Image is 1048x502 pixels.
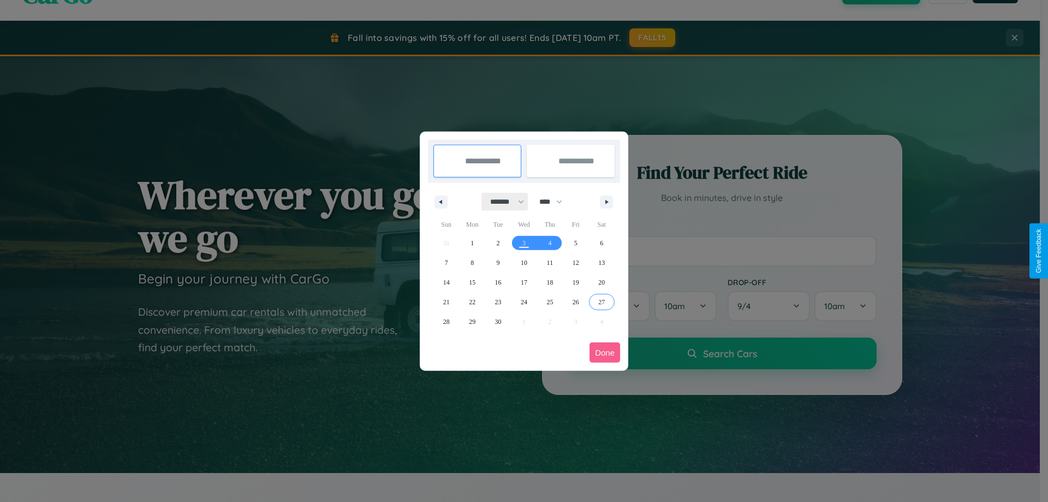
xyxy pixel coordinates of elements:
button: 29 [459,312,485,332]
span: Sat [589,216,615,233]
span: 25 [546,292,553,312]
button: 17 [511,273,537,292]
button: 2 [485,233,511,253]
span: 8 [471,253,474,273]
span: 20 [598,273,605,292]
button: 12 [563,253,588,273]
span: 13 [598,253,605,273]
button: 23 [485,292,511,312]
span: 3 [522,233,526,253]
span: 9 [497,253,500,273]
button: 9 [485,253,511,273]
span: 7 [445,253,448,273]
span: Sun [433,216,459,233]
span: Tue [485,216,511,233]
span: 6 [600,233,603,253]
span: Fri [563,216,588,233]
button: 8 [459,253,485,273]
span: 26 [573,292,579,312]
button: 13 [589,253,615,273]
div: Give Feedback [1035,229,1043,273]
span: 15 [469,273,475,292]
button: 25 [537,292,563,312]
button: 5 [563,233,588,253]
button: 11 [537,253,563,273]
span: 16 [495,273,502,292]
span: 18 [546,273,553,292]
span: Mon [459,216,485,233]
button: 26 [563,292,588,312]
span: 27 [598,292,605,312]
span: 24 [521,292,527,312]
span: 29 [469,312,475,332]
span: 14 [443,273,450,292]
span: 12 [573,253,579,273]
span: 21 [443,292,450,312]
button: 24 [511,292,537,312]
span: 2 [497,233,500,253]
span: 28 [443,312,450,332]
span: Wed [511,216,537,233]
span: Thu [537,216,563,233]
button: 3 [511,233,537,253]
span: 5 [574,233,577,253]
button: 1 [459,233,485,253]
span: 30 [495,312,502,332]
button: 16 [485,273,511,292]
span: 10 [521,253,527,273]
button: 14 [433,273,459,292]
span: 19 [573,273,579,292]
span: 4 [548,233,551,253]
button: 7 [433,253,459,273]
button: 6 [589,233,615,253]
span: 1 [471,233,474,253]
button: 15 [459,273,485,292]
button: 22 [459,292,485,312]
span: 22 [469,292,475,312]
button: 21 [433,292,459,312]
span: 17 [521,273,527,292]
button: Done [589,342,620,363]
button: 20 [589,273,615,292]
button: 4 [537,233,563,253]
button: 10 [511,253,537,273]
button: 30 [485,312,511,332]
button: 27 [589,292,615,312]
button: 18 [537,273,563,292]
span: 23 [495,292,502,312]
button: 19 [563,273,588,292]
button: 28 [433,312,459,332]
span: 11 [547,253,553,273]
